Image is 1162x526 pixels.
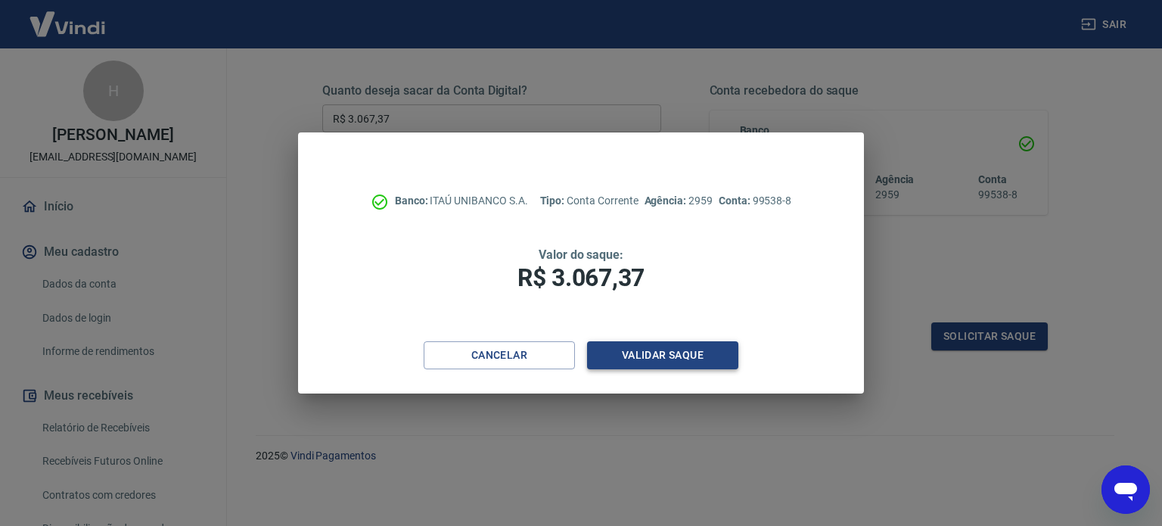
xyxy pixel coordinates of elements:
button: Cancelar [424,341,575,369]
span: R$ 3.067,37 [517,263,645,292]
p: 99538-8 [719,193,791,209]
p: Conta Corrente [540,193,638,209]
p: 2959 [645,193,713,209]
span: Valor do saque: [539,247,623,262]
p: ITAÚ UNIBANCO S.A. [395,193,528,209]
span: Agência: [645,195,689,207]
button: Validar saque [587,341,738,369]
span: Banco: [395,195,430,207]
span: Conta: [719,195,753,207]
iframe: Botão para abrir a janela de mensagens [1101,465,1150,514]
span: Tipo: [540,195,567,207]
